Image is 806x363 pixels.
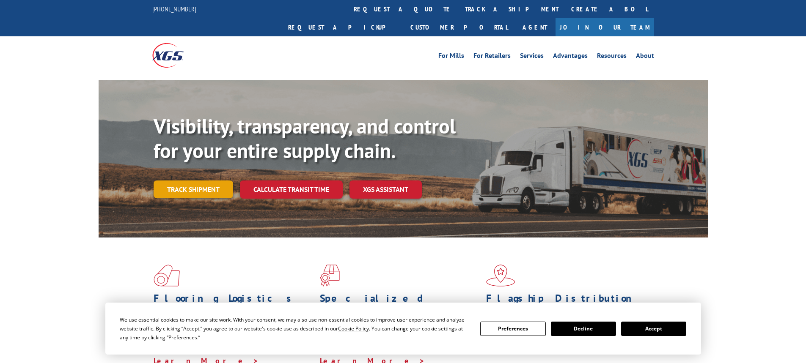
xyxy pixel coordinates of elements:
[486,265,515,287] img: xgs-icon-flagship-distribution-model-red
[520,52,544,62] a: Services
[486,293,646,318] h1: Flagship Distribution Model
[349,180,422,199] a: XGS ASSISTANT
[105,303,701,355] div: Cookie Consent Prompt
[486,346,591,355] a: Learn More >
[636,52,654,62] a: About
[320,293,480,318] h1: Specialized Freight Experts
[320,265,340,287] img: xgs-icon-focused-on-flooring-red
[154,180,233,198] a: Track shipment
[154,113,456,164] b: Visibility, transparency, and control for your entire supply chain.
[556,18,654,36] a: Join Our Team
[621,322,686,336] button: Accept
[240,180,343,199] a: Calculate transit time
[551,322,616,336] button: Decline
[404,18,514,36] a: Customer Portal
[438,52,464,62] a: For Mills
[473,52,511,62] a: For Retailers
[168,334,197,341] span: Preferences
[514,18,556,36] a: Agent
[152,5,196,13] a: [PHONE_NUMBER]
[120,315,470,342] div: We use essential cookies to make our site work. With your consent, we may also use non-essential ...
[154,293,314,318] h1: Flooring Logistics Solutions
[553,52,588,62] a: Advantages
[338,325,369,332] span: Cookie Policy
[480,322,545,336] button: Preferences
[154,265,180,287] img: xgs-icon-total-supply-chain-intelligence-red
[597,52,627,62] a: Resources
[282,18,404,36] a: Request a pickup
